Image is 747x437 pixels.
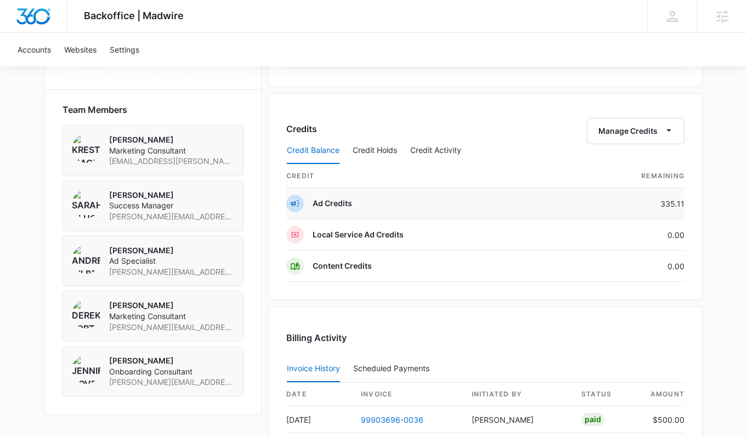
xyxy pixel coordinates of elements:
[287,356,340,382] button: Invoice History
[313,229,404,240] p: Local Service Ad Credits
[287,138,339,164] button: Credit Balance
[286,122,317,135] h3: Credits
[568,251,684,282] td: 0.00
[109,200,234,211] span: Success Manager
[587,118,684,144] button: Manage Credits
[638,383,684,406] th: amount
[353,138,397,164] button: Credit Holds
[109,156,234,167] span: [EMAIL_ADDRESS][PERSON_NAME][DOMAIN_NAME]
[109,322,234,333] span: [PERSON_NAME][EMAIL_ADDRESS][PERSON_NAME][DOMAIN_NAME]
[463,383,573,406] th: Initiated By
[286,164,568,188] th: credit
[286,406,352,433] td: [DATE]
[72,245,100,274] img: Andrew Gilbert
[286,331,684,344] h3: Billing Activity
[573,383,638,406] th: status
[352,383,463,406] th: invoice
[109,245,234,256] p: [PERSON_NAME]
[109,190,234,201] p: [PERSON_NAME]
[353,365,434,372] div: Scheduled Payments
[103,33,146,66] a: Settings
[568,188,684,219] td: 335.11
[109,300,234,311] p: [PERSON_NAME]
[72,355,100,384] img: Jennifer Cover
[361,415,423,424] a: 99903696-0036
[72,190,100,218] img: Sarah Gluchacki
[286,383,352,406] th: date
[109,366,234,377] span: Onboarding Consultant
[109,355,234,366] p: [PERSON_NAME]
[109,256,234,266] span: Ad Specialist
[313,198,352,209] p: Ad Credits
[313,260,372,271] p: Content Credits
[109,134,234,145] p: [PERSON_NAME]
[638,406,684,433] td: $500.00
[63,103,127,116] span: Team Members
[11,33,58,66] a: Accounts
[72,134,100,163] img: Kresta MacKinnon
[410,138,461,164] button: Credit Activity
[72,300,100,328] img: Derek Fortier
[109,311,234,322] span: Marketing Consultant
[109,266,234,277] span: [PERSON_NAME][EMAIL_ADDRESS][PERSON_NAME][DOMAIN_NAME]
[109,145,234,156] span: Marketing Consultant
[463,406,573,433] td: [PERSON_NAME]
[84,10,184,21] span: Backoffice | Madwire
[568,164,684,188] th: Remaining
[58,33,103,66] a: Websites
[568,219,684,251] td: 0.00
[109,377,234,388] span: [PERSON_NAME][EMAIL_ADDRESS][DOMAIN_NAME]
[581,413,604,426] div: Paid
[109,211,234,222] span: [PERSON_NAME][EMAIL_ADDRESS][PERSON_NAME][DOMAIN_NAME]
